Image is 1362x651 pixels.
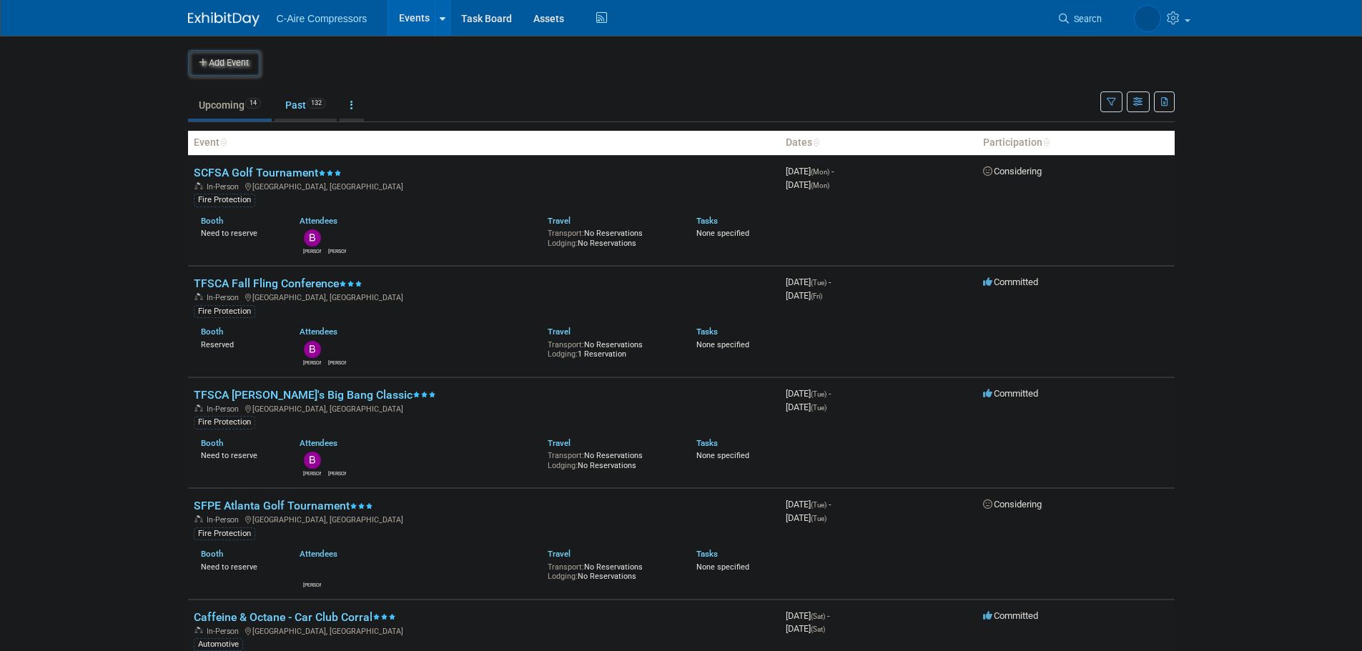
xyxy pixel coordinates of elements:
img: In-Person Event [194,404,203,412]
img: Travis Wieser [329,452,346,469]
div: Fire Protection [194,194,255,207]
img: ExhibitDay [188,12,260,26]
span: [DATE] [786,623,825,634]
span: Considering [983,499,1042,510]
a: Attendees [300,327,337,337]
span: Lodging: [548,239,578,248]
span: (Tue) [811,390,826,398]
span: (Tue) [811,515,826,522]
div: Reserved [201,337,279,350]
div: [GEOGRAPHIC_DATA], [GEOGRAPHIC_DATA] [194,402,774,414]
img: In-Person Event [194,627,203,634]
img: Travis Wieser [329,341,346,358]
span: Transport: [548,340,584,349]
a: Past132 [275,91,337,119]
span: In-Person [207,404,243,414]
span: Considering [983,166,1042,177]
img: Travis Wieser [1134,5,1161,32]
a: Travel [548,327,571,337]
img: In-Person Event [194,293,203,300]
span: [DATE] [786,388,831,399]
span: [DATE] [786,402,826,412]
a: Attendees [300,216,337,226]
span: In-Person [207,515,243,525]
span: [DATE] [786,166,834,177]
a: Tasks [696,216,718,226]
th: Participation [977,131,1175,155]
span: None specified [696,451,749,460]
span: [DATE] [786,512,826,523]
div: Fire Protection [194,305,255,318]
th: Event [188,131,780,155]
span: (Fri) [811,292,822,300]
a: Upcoming14 [188,91,272,119]
span: Transport: [548,451,584,460]
a: SFPE Atlanta Golf Tournament [194,499,373,512]
img: Bryan Staszak [304,229,321,247]
a: Tasks [696,549,718,559]
span: None specified [696,562,749,572]
span: (Tue) [811,279,826,287]
a: Booth [201,549,223,559]
span: Search [1069,14,1102,24]
a: Sort by Event Name [219,136,227,148]
span: (Tue) [811,501,826,509]
span: In-Person [207,627,243,636]
div: Automotive [194,638,243,651]
span: Committed [983,610,1038,621]
a: Sort by Participation Type [1042,136,1050,148]
a: Attendees [300,438,337,448]
span: (Mon) [811,168,829,176]
span: Lodging: [548,461,578,470]
div: Bryan Staszak [303,358,321,367]
span: [DATE] [786,499,831,510]
div: No Reservations No Reservations [548,560,675,582]
span: In-Person [207,293,243,302]
a: SCFSA Golf Tournament [194,166,342,179]
span: Transport: [548,229,584,238]
img: Travis Wieser [304,563,321,580]
th: Dates [780,131,977,155]
a: Attendees [300,549,337,559]
span: Transport: [548,562,584,572]
span: Committed [983,277,1038,287]
div: Need to reserve [201,226,279,239]
img: Travis Wieser [329,229,346,247]
div: [GEOGRAPHIC_DATA], [GEOGRAPHIC_DATA] [194,291,774,302]
div: No Reservations No Reservations [548,448,675,470]
span: (Sat) [811,612,825,620]
span: Lodging: [548,349,578,359]
a: Booth [201,216,223,226]
img: In-Person Event [194,182,203,189]
div: No Reservations No Reservations [548,226,675,248]
span: None specified [696,340,749,349]
span: 14 [245,98,261,109]
div: Bryan Staszak [303,469,321,477]
div: Travis Wieser [328,247,346,255]
div: Travis Wieser [328,469,346,477]
span: Lodging: [548,572,578,581]
span: None specified [696,229,749,238]
span: - [829,499,831,510]
a: Tasks [696,438,718,448]
span: - [829,388,831,399]
img: In-Person Event [194,515,203,522]
a: Caffeine & Octane - Car Club Corral [194,610,396,624]
a: Booth [201,438,223,448]
span: - [829,277,831,287]
a: Tasks [696,327,718,337]
span: [DATE] [786,179,829,190]
div: Travis Wieser [328,358,346,367]
div: Travis Wieser [303,580,321,589]
a: Sort by Start Date [812,136,819,148]
div: Fire Protection [194,416,255,429]
div: [GEOGRAPHIC_DATA], [GEOGRAPHIC_DATA] [194,625,774,636]
div: Fire Protection [194,527,255,540]
div: Need to reserve [201,560,279,572]
span: - [831,166,834,177]
img: Bryan Staszak [304,452,321,469]
a: TFSCA [PERSON_NAME]'s Big Bang Classic [194,388,436,402]
div: Need to reserve [201,448,279,461]
span: [DATE] [786,277,831,287]
a: Search [1050,6,1115,31]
